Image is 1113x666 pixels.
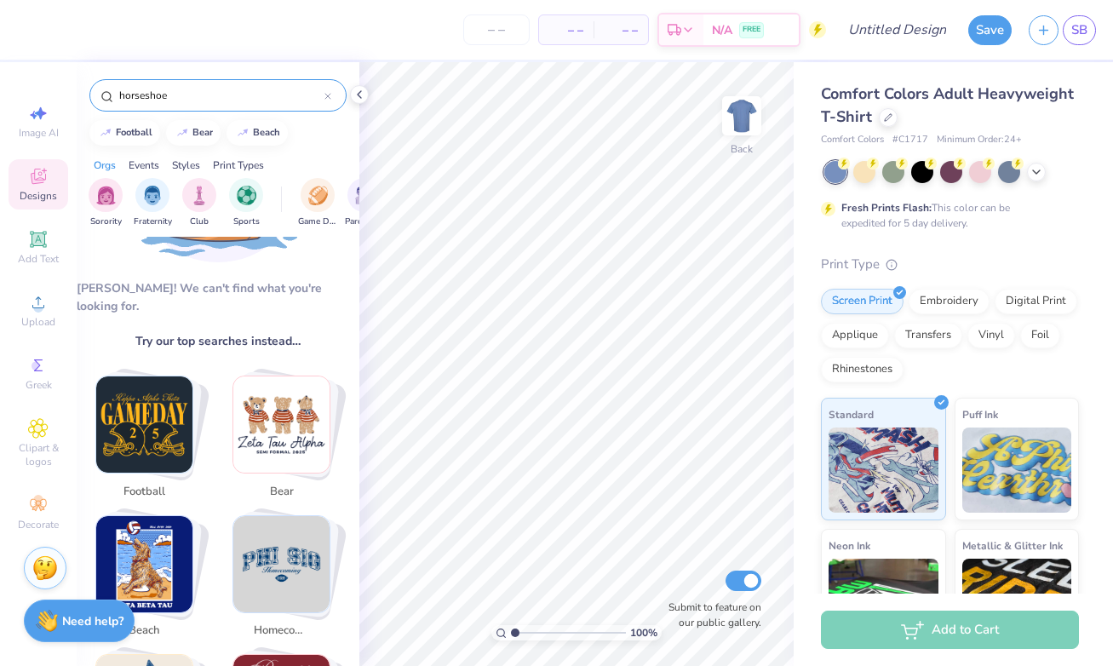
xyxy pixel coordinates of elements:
[89,120,160,146] button: football
[743,24,760,36] span: FREE
[19,126,59,140] span: Image AI
[182,178,216,228] div: filter for Club
[821,255,1079,274] div: Print Type
[345,178,384,228] button: filter button
[182,178,216,228] button: filter button
[841,201,932,215] strong: Fresh Prints Flash:
[345,215,384,228] span: Parent's Weekend
[731,141,753,157] div: Back
[962,537,1063,554] span: Metallic & Glitter Ink
[298,178,337,228] button: filter button
[18,518,59,531] span: Decorate
[190,215,209,228] span: Club
[116,128,152,137] div: football
[604,21,638,39] span: – –
[190,186,209,205] img: Club Image
[821,289,904,314] div: Screen Print
[89,178,123,228] div: filter for Sorority
[345,178,384,228] div: filter for Parent's Weekend
[829,537,870,554] span: Neon Ink
[298,215,337,228] span: Game Day
[233,215,260,228] span: Sports
[962,559,1072,644] img: Metallic & Glitter Ink
[96,516,192,612] img: beach
[9,441,68,468] span: Clipart & logos
[222,376,351,507] button: Stack Card Button bear
[967,323,1015,348] div: Vinyl
[1063,15,1096,45] a: SB
[308,186,328,205] img: Game Day Image
[829,559,938,644] img: Neon Ink
[175,128,189,138] img: trend_line.gif
[821,83,1074,127] span: Comfort Colors Adult Heavyweight T-Shirt
[85,376,214,507] button: Stack Card Button football
[117,484,172,501] span: football
[821,133,884,147] span: Comfort Colors
[236,128,250,138] img: trend_line.gif
[192,128,213,137] div: bear
[237,186,256,205] img: Sports Image
[549,21,583,39] span: – –
[968,15,1012,45] button: Save
[21,315,55,329] span: Upload
[96,186,116,205] img: Sorority Image
[117,623,172,640] span: beach
[962,405,998,423] span: Puff Ink
[90,215,122,228] span: Sorority
[134,178,172,228] div: filter for Fraternity
[134,178,172,228] button: filter button
[841,200,1051,231] div: This color can be expedited for 5 day delivery.
[172,158,200,173] div: Styles
[118,87,324,104] input: Try "Alpha"
[254,484,309,501] span: bear
[233,376,330,473] img: bear
[821,323,889,348] div: Applique
[77,279,359,315] div: [PERSON_NAME]! We can't find what you're looking for.
[62,613,123,629] strong: Need help?
[821,357,904,382] div: Rhinestones
[829,428,938,513] img: Standard
[229,178,263,228] button: filter button
[254,623,309,640] span: homecoming
[89,178,123,228] button: filter button
[166,120,221,146] button: bear
[233,516,330,612] img: homecoming
[18,252,59,266] span: Add Text
[135,332,301,350] span: Try our top searches instead…
[892,133,928,147] span: # C1717
[129,158,159,173] div: Events
[222,515,351,646] button: Stack Card Button homecoming
[829,405,874,423] span: Standard
[630,625,657,640] span: 100 %
[96,376,192,473] img: football
[298,178,337,228] div: filter for Game Day
[894,323,962,348] div: Transfers
[1020,323,1060,348] div: Foil
[659,600,761,630] label: Submit to feature on our public gallery.
[463,14,530,45] input: – –
[1071,20,1087,40] span: SB
[85,515,214,646] button: Stack Card Button beach
[20,189,57,203] span: Designs
[909,289,990,314] div: Embroidery
[962,428,1072,513] img: Puff Ink
[134,215,172,228] span: Fraternity
[227,120,288,146] button: beach
[835,13,960,47] input: Untitled Design
[712,21,732,39] span: N/A
[26,378,52,392] span: Greek
[725,99,759,133] img: Back
[94,158,116,173] div: Orgs
[253,128,280,137] div: beach
[99,128,112,138] img: trend_line.gif
[995,289,1077,314] div: Digital Print
[229,178,263,228] div: filter for Sports
[937,133,1022,147] span: Minimum Order: 24 +
[213,158,264,173] div: Print Types
[355,186,375,205] img: Parent's Weekend Image
[143,186,162,205] img: Fraternity Image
